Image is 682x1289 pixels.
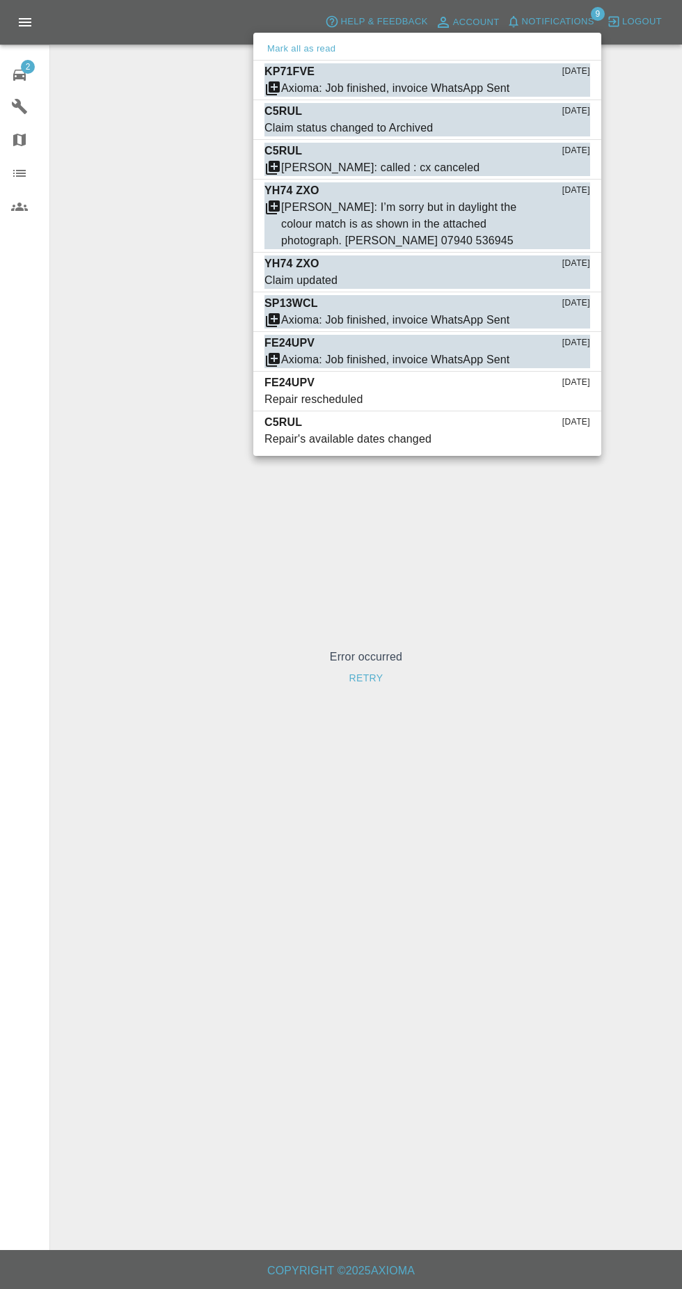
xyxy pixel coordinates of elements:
p: KP71FVE [264,63,315,80]
div: Claim updated [264,272,338,289]
p: YH74 ZXO [264,182,319,199]
div: Axioma: Job finished, invoice WhatsApp Sent [281,351,509,368]
p: C5RUL [264,414,302,431]
span: [DATE] [562,296,590,310]
p: FE24UPV [264,335,315,351]
span: [DATE] [562,416,590,429]
p: FE24UPV [264,374,315,391]
span: [DATE] [562,144,590,158]
span: [DATE] [562,184,590,198]
div: Repair's available dates changed [264,431,431,448]
div: Claim status changed to Archived [264,120,433,136]
div: [PERSON_NAME]: I’m sorry but in daylight the colour match is as shown in the attached photograph.... [281,199,521,249]
span: [DATE] [562,257,590,271]
span: [DATE] [562,336,590,350]
span: [DATE] [562,376,590,390]
p: C5RUL [264,143,302,159]
div: Axioma: Job finished, invoice WhatsApp Sent [281,312,509,329]
span: [DATE] [562,104,590,118]
div: [PERSON_NAME]: called : cx canceled [281,159,479,176]
p: YH74 ZXO [264,255,319,272]
button: Mark all as read [264,41,338,57]
span: [DATE] [562,65,590,79]
div: Repair rescheduled [264,391,363,408]
div: Axioma: Job finished, invoice WhatsApp Sent [281,80,509,97]
p: SP13WCL [264,295,318,312]
p: C5RUL [264,103,302,120]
